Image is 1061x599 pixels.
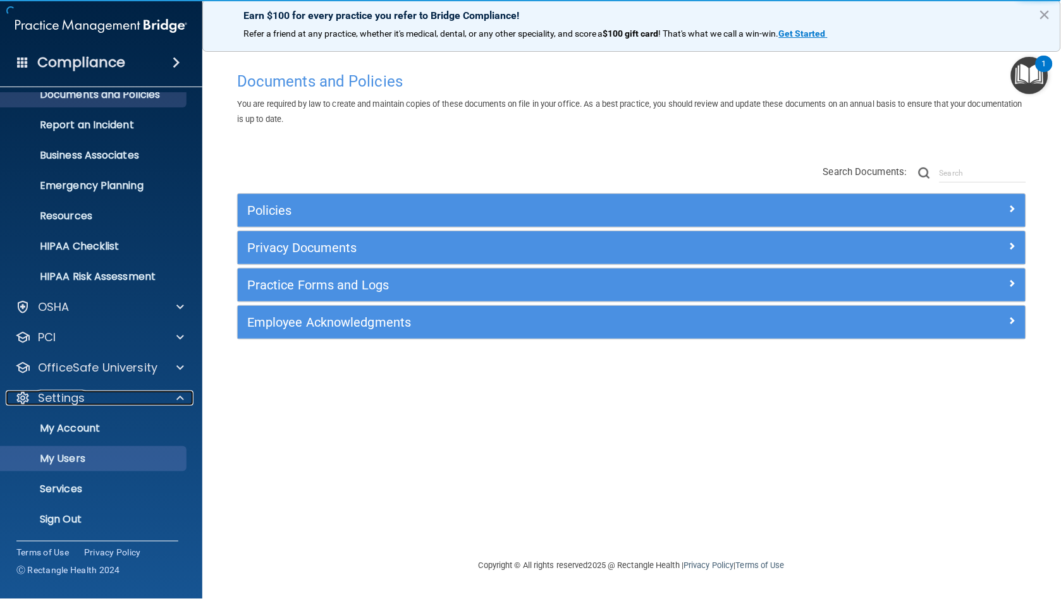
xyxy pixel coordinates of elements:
[237,73,1026,90] h4: Documents and Policies
[1042,64,1046,80] div: 1
[823,166,907,178] span: Search Documents:
[16,564,120,576] span: Ⓒ Rectangle Health 2024
[659,28,779,39] span: ! That's what we call a win-win.
[247,312,1016,332] a: Employee Acknowledgments
[8,452,181,465] p: My Users
[247,238,1016,258] a: Privacy Documents
[37,54,125,71] h4: Compliance
[8,119,181,131] p: Report an Incident
[684,560,733,570] a: Privacy Policy
[8,149,181,162] p: Business Associates
[8,483,181,495] p: Services
[779,28,826,39] strong: Get Started
[243,28,603,39] span: Refer a friend at any practice, whether it's medical, dental, or any other speciality, and score a
[84,546,141,559] a: Privacy Policy
[919,167,930,179] img: ic-search.3b580494.png
[243,9,1020,21] p: Earn $100 for every practice you refer to Bridge Compliance!
[38,299,70,315] p: OSHA
[38,360,157,375] p: OfficeSafe University
[247,275,1016,295] a: Practice Forms and Logs
[8,513,181,526] p: Sign Out
[401,545,862,586] div: Copyright © All rights reserved 2025 @ Rectangle Health | |
[15,299,184,315] a: OSHA
[603,28,659,39] strong: $100 gift card
[8,240,181,253] p: HIPAA Checklist
[247,241,819,255] h5: Privacy Documents
[38,330,56,345] p: PCI
[779,28,828,39] a: Get Started
[15,390,184,406] a: Settings
[15,13,187,39] img: PMB logo
[8,270,181,283] p: HIPAA Risk Assessment
[8,210,181,222] p: Resources
[247,203,819,217] h5: Policies
[247,200,1016,221] a: Policies
[8,179,181,192] p: Emergency Planning
[1011,57,1048,94] button: Open Resource Center, 1 new notification
[15,360,184,375] a: OfficeSafe University
[8,88,181,101] p: Documents and Policies
[8,422,181,435] p: My Account
[247,315,819,329] h5: Employee Acknowledgments
[237,99,1022,124] span: You are required by law to create and maintain copies of these documents on file in your office. ...
[38,390,85,406] p: Settings
[736,560,785,570] a: Terms of Use
[15,330,184,345] a: PCI
[1039,4,1051,25] button: Close
[16,546,69,559] a: Terms of Use
[247,278,819,292] h5: Practice Forms and Logs
[940,164,1026,183] input: Search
